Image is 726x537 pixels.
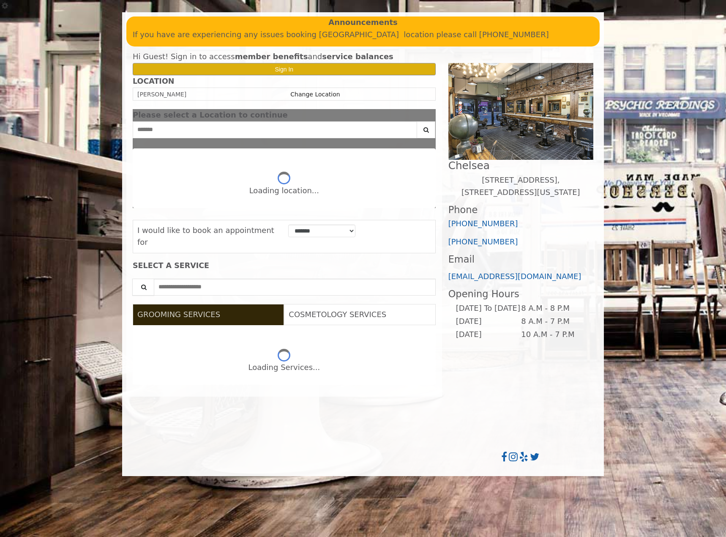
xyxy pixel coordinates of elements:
input: Search Center [133,121,417,138]
p: If you have are experiencing any issues booking [GEOGRAPHIC_DATA] location please call [PHONE_NUM... [133,29,593,41]
a: [EMAIL_ADDRESS][DOMAIN_NAME] [448,272,581,281]
a: [PHONE_NUMBER] [448,237,518,246]
td: 8 A.M - 7 P.M [521,315,586,328]
h3: Phone [448,205,593,215]
h2: Chelsea [448,160,593,171]
td: [DATE] [456,328,521,341]
h3: Email [448,254,593,265]
span: Please select a Location to continue [133,110,288,119]
div: Hi Guest! Sign in to access and [133,51,436,63]
b: LOCATION [133,77,174,85]
div: SELECT A SERVICE [133,262,436,270]
button: Sign In [133,63,436,75]
div: Grooming services [133,325,436,385]
span: GROOMING SERVICES [137,310,220,319]
div: Loading Services... [248,362,320,374]
span: [PERSON_NAME] [137,91,186,98]
td: 8 A.M - 8 P.M [521,302,586,315]
b: service balances [322,52,393,61]
td: [DATE] [456,315,521,328]
button: close dialog [423,112,436,118]
h3: Opening Hours [448,289,593,299]
div: Center Select [133,121,436,142]
div: Loading location... [249,185,319,197]
p: [STREET_ADDRESS],[STREET_ADDRESS][US_STATE] [448,174,593,199]
button: Service Search [132,279,154,296]
b: member benefits [235,52,308,61]
a: [PHONE_NUMBER] [448,219,518,228]
a: Change Location [290,91,340,98]
td: [DATE] To [DATE] [456,302,521,315]
b: Announcements [328,16,398,29]
span: COSMETOLOGY SERVICES [289,310,386,319]
span: I would like to book an appointment for [137,226,274,247]
td: 10 A.M - 7 P.M [521,328,586,341]
i: Search button [421,127,431,133]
